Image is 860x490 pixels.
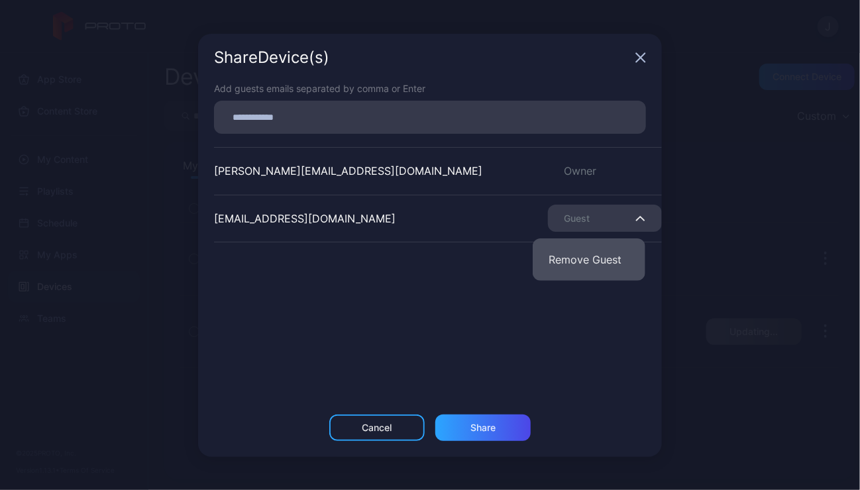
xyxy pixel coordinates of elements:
[214,50,630,66] div: Share Device (s)
[214,81,646,95] div: Add guests emails separated by comma or Enter
[329,415,425,441] button: Cancel
[548,163,662,179] div: Owner
[470,422,496,433] div: Share
[362,422,392,433] div: Cancel
[533,238,645,281] button: Remove Guest
[435,415,531,441] button: Share
[548,205,662,232] button: Guest
[214,211,396,226] div: [EMAIL_ADDRESS][DOMAIN_NAME]
[214,163,482,179] div: [PERSON_NAME][EMAIL_ADDRESS][DOMAIN_NAME]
